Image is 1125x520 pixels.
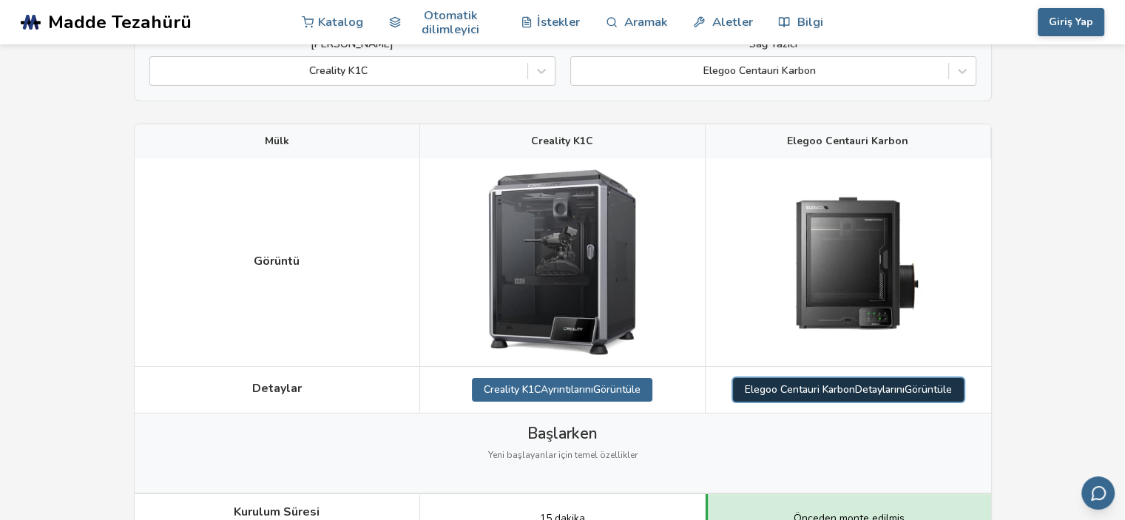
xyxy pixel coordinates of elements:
font: Creality K1C [531,134,593,148]
font: Detaylarını [855,382,905,396]
font: Creality K1C [484,382,541,396]
font: Giriş Yap [1049,15,1093,29]
font: Ayrıntılarını [541,382,593,396]
font: Görüntü [254,253,300,269]
font: Aletler [712,13,752,30]
font: Görüntüle [905,382,952,396]
input: Creality K1C [158,65,161,77]
font: Aramak [624,13,667,30]
font: Kurulum Süresi [234,504,320,520]
font: Yeni başlayanlar için temel özellikler [488,449,638,461]
font: Elegoo Centauri Karbon [745,382,855,396]
img: Elegoo Centauri Karbon [774,178,922,348]
button: E-posta yoluyla geri bildirim gönderin [1081,476,1115,510]
font: Görüntüle [593,382,641,396]
font: Katalog [318,13,363,30]
font: Madde Tezahürü [48,10,192,35]
font: İstekler [537,13,580,30]
img: Creality K1C [488,169,636,355]
font: Elegoo Centauri Karbon [787,134,908,148]
a: Creality K1CAyrıntılarınıGörüntüle [472,378,652,402]
font: Başlarken [527,423,598,444]
font: Mülk [265,134,289,148]
a: Elegoo Centauri KarbonDetaylarınıGörüntüle [733,378,964,402]
font: Otomatik dilimleyici [421,7,479,38]
button: Giriş Yap [1038,8,1104,36]
font: Bilgi [797,13,823,30]
input: Elegoo Centauri Karbon [578,65,581,77]
font: Detaylar [252,380,302,396]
